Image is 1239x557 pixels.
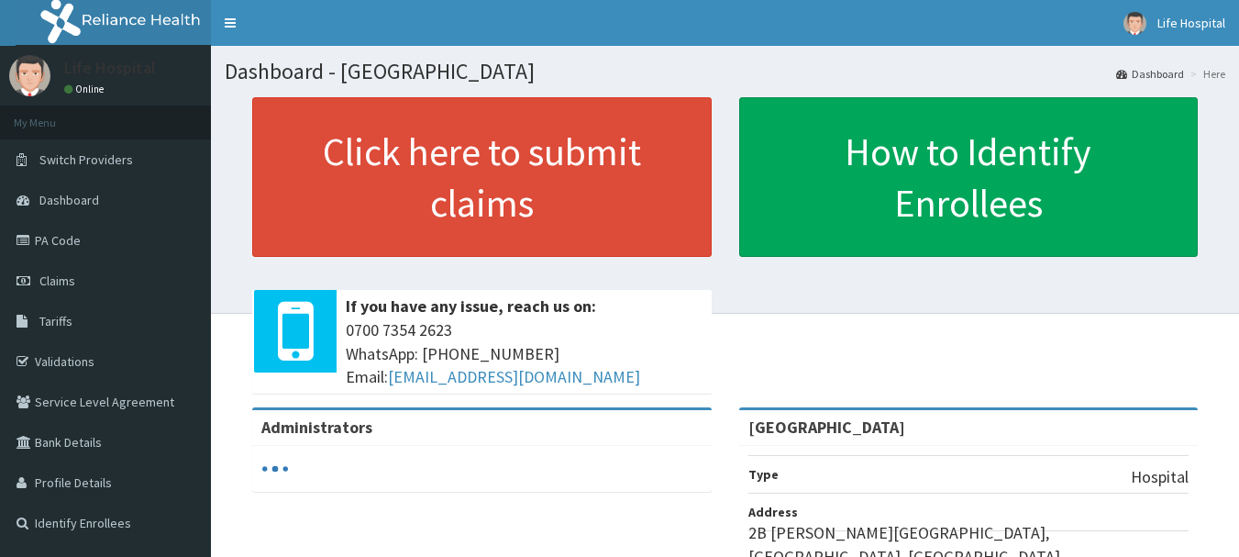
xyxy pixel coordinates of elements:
[1157,15,1225,31] span: Life Hospital
[748,417,905,438] strong: [GEOGRAPHIC_DATA]
[388,366,640,387] a: [EMAIL_ADDRESS][DOMAIN_NAME]
[39,313,72,329] span: Tariffs
[1131,465,1189,489] p: Hospital
[39,273,75,289] span: Claims
[64,83,108,95] a: Online
[1186,66,1225,82] li: Here
[346,295,596,317] b: If you have any issue, reach us on:
[748,504,798,520] b: Address
[261,417,372,438] b: Administrators
[39,192,99,208] span: Dashboard
[225,60,1225,84] h1: Dashboard - [GEOGRAPHIC_DATA]
[748,466,779,483] b: Type
[346,318,702,389] span: 0700 7354 2623 WhatsApp: [PHONE_NUMBER] Email:
[39,151,133,168] span: Switch Providers
[64,60,156,76] p: Life Hospital
[261,455,289,483] svg: audio-loading
[252,97,712,257] a: Click here to submit claims
[739,97,1199,257] a: How to Identify Enrollees
[9,55,50,96] img: User Image
[1116,66,1184,82] a: Dashboard
[1123,12,1146,35] img: User Image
